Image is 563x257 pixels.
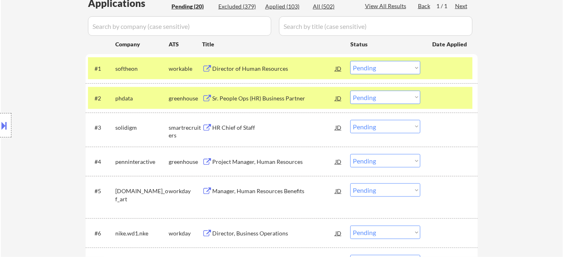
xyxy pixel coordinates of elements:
[265,2,306,11] div: Applied (103)
[88,16,271,36] input: Search by company (case sensitive)
[115,40,169,48] div: Company
[418,2,431,10] div: Back
[169,94,202,102] div: greenhouse
[334,154,343,169] div: JD
[212,187,335,195] div: Manager, Human Resources Benefits
[279,16,473,36] input: Search by title (case sensitive)
[169,40,202,48] div: ATS
[169,229,202,237] div: workday
[95,229,109,237] div: #6
[202,40,343,48] div: Title
[334,183,343,198] div: JD
[212,94,335,102] div: Sr. People Ops (HR) Business Partner
[169,65,202,73] div: workable
[365,2,409,10] div: View All Results
[334,226,343,240] div: JD
[455,2,468,10] div: Next
[432,40,468,48] div: Date Applied
[115,229,169,237] div: nike.wd1.nke
[313,2,354,11] div: All (502)
[172,2,212,11] div: Pending (20)
[350,37,420,51] div: Status
[169,187,202,195] div: workday
[212,229,335,237] div: Director, Business Operations
[334,61,343,76] div: JD
[218,2,259,11] div: Excluded (379)
[169,124,202,139] div: smartrecruiters
[169,158,202,166] div: greenhouse
[334,91,343,105] div: JD
[436,2,455,10] div: 1 / 1
[212,124,335,132] div: HR Chief of Staff
[334,120,343,135] div: JD
[212,158,335,166] div: Project Manager, Human Resources
[212,65,335,73] div: Director of Human Resources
